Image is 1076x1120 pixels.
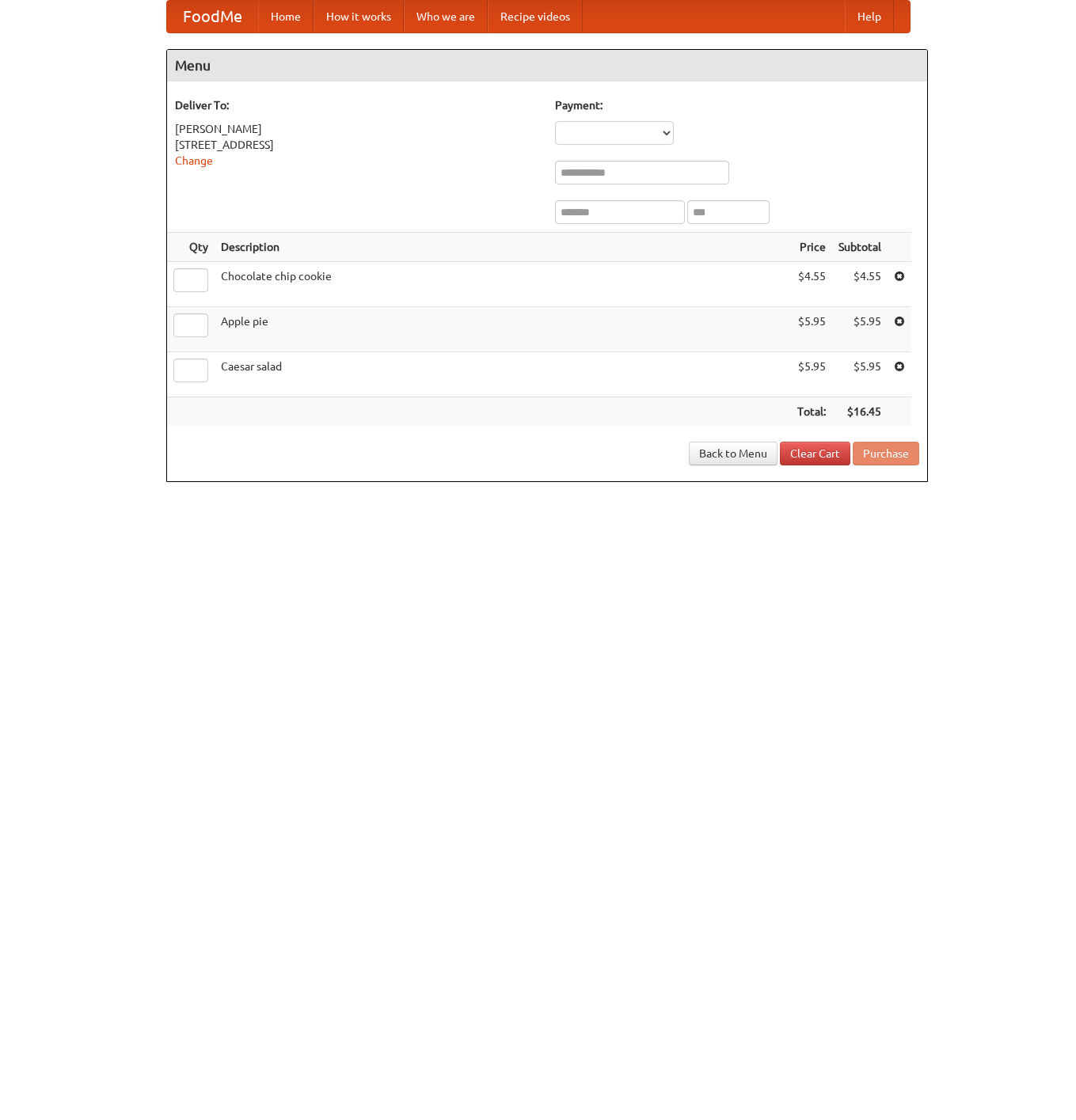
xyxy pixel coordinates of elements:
[555,97,919,113] h5: Payment:
[832,352,888,397] td: $5.95
[832,397,888,427] th: $16.45
[853,442,919,465] button: Purchase
[832,233,888,262] th: Subtotal
[791,397,832,427] th: Total:
[215,262,791,307] td: Chocolate chip cookie
[175,137,539,153] div: [STREET_ADDRESS]
[215,307,791,352] td: Apple pie
[167,233,215,262] th: Qty
[167,50,927,82] h4: Menu
[314,1,404,32] a: How it works
[780,442,850,465] a: Clear Cart
[791,352,832,397] td: $5.95
[832,307,888,352] td: $5.95
[488,1,583,32] a: Recipe videos
[175,121,539,137] div: [PERSON_NAME]
[258,1,314,32] a: Home
[791,233,832,262] th: Price
[689,442,778,465] a: Back to Menu
[215,352,791,397] td: Caesar salad
[845,1,894,32] a: Help
[404,1,488,32] a: Who we are
[791,262,832,307] td: $4.55
[167,1,258,32] a: FoodMe
[175,97,539,113] h5: Deliver To:
[791,307,832,352] td: $5.95
[175,154,213,167] a: Change
[215,233,791,262] th: Description
[832,262,888,307] td: $4.55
